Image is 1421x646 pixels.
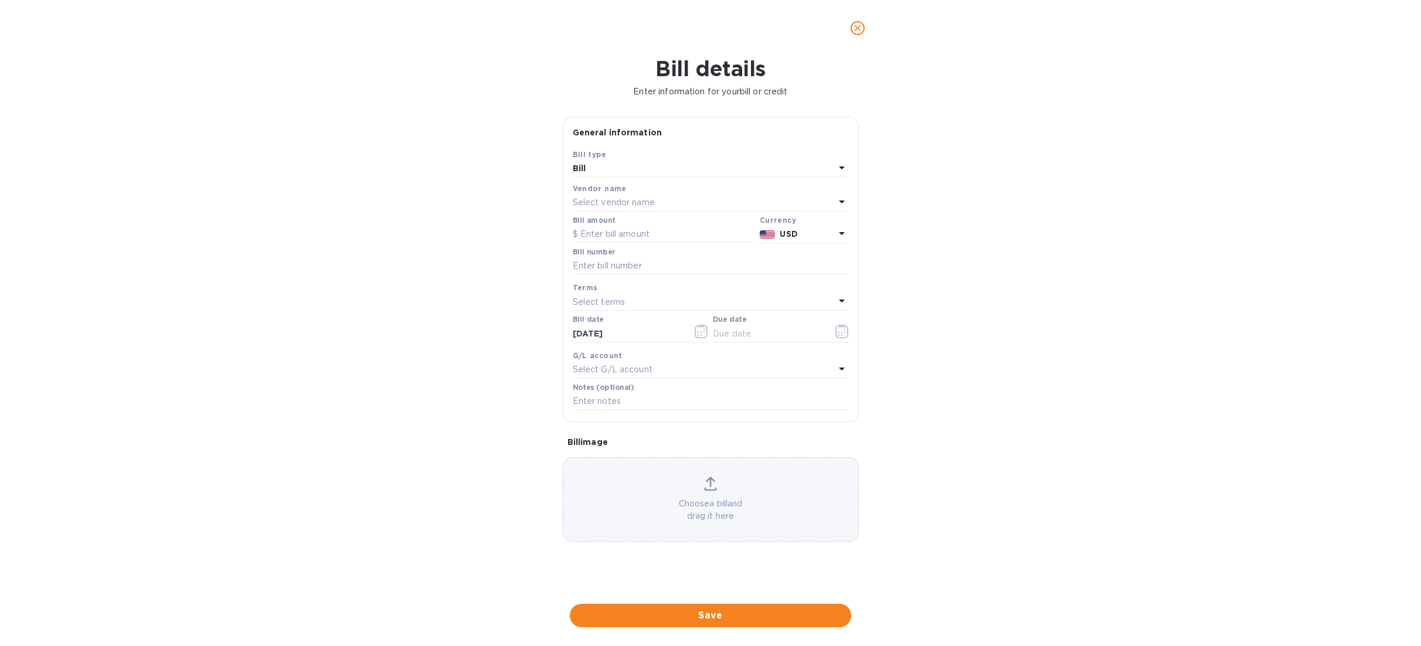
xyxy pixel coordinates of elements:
button: close [844,14,872,42]
p: Choose a bill and drag it here [563,498,858,522]
b: USD [780,229,797,239]
label: Due date [713,317,746,324]
label: Bill date [573,317,604,324]
p: Select vendor name [573,196,655,209]
input: Enter bill number [573,257,849,275]
b: Terms [573,283,598,292]
span: Save [579,608,842,623]
p: Enter information for your bill or credit [9,86,1412,98]
p: Select terms [573,296,625,308]
input: Select date [573,325,684,342]
input: Enter notes [573,393,849,410]
b: General information [573,128,662,137]
label: Bill number [573,249,615,256]
p: Select G/L account [573,363,652,376]
b: Bill [573,164,586,173]
p: Bill image [567,436,854,448]
img: USD [760,230,776,239]
button: Save [570,604,851,627]
b: G/L account [573,351,623,360]
input: Due date [713,325,824,342]
label: Bill amount [573,217,615,224]
h1: Bill details [9,56,1412,81]
label: Notes (optional) [573,384,634,391]
b: Currency [760,216,796,225]
b: Vendor name [573,184,627,193]
b: Bill type [573,150,607,159]
input: $ Enter bill amount [573,226,755,243]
